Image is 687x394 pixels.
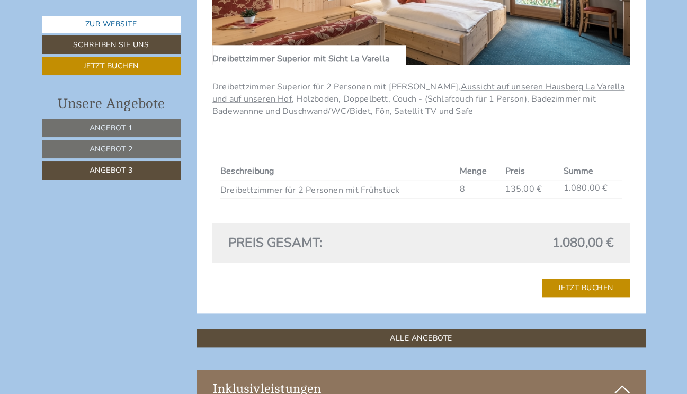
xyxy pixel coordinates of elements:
[212,81,630,118] p: Dreibettzimmer Superior für 2 Personen mit [PERSON_NAME], , Holzboden, Doppelbett, Couch - (Schla...
[456,163,501,180] th: Menge
[16,51,176,59] small: 16:24
[220,163,456,180] th: Beschreibung
[456,180,501,199] td: 8
[90,165,133,175] span: Angebot 3
[16,31,176,39] div: Hotel Ciasa Rü Blanch - Authentic view
[542,279,630,297] a: Jetzt buchen
[501,163,559,180] th: Preis
[559,180,621,199] td: 1.080,00 €
[552,234,614,252] span: 1.080,00 €
[505,183,542,195] span: 135,00 €
[42,35,181,54] a: Schreiben Sie uns
[188,8,229,26] div: [DATE]
[220,234,421,252] div: Preis gesamt:
[42,94,181,113] div: Unsere Angebote
[90,123,133,133] span: Angebot 1
[90,144,133,154] span: Angebot 2
[42,57,181,75] a: Jetzt buchen
[559,163,621,180] th: Summe
[212,81,624,105] u: Aussicht auf unseren Hausberg La Varella und auf unseren Hof
[354,279,417,298] button: Senden
[212,45,405,65] div: Dreibettzimmer Superior mit Sicht La Varella
[42,16,181,33] a: Zur Website
[197,329,646,347] a: ALLE ANGEBOTE
[8,29,181,61] div: Guten Tag, wie können wir Ihnen helfen?
[220,180,456,199] td: Dreibettzimmer für 2 Personen mit Frühstück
